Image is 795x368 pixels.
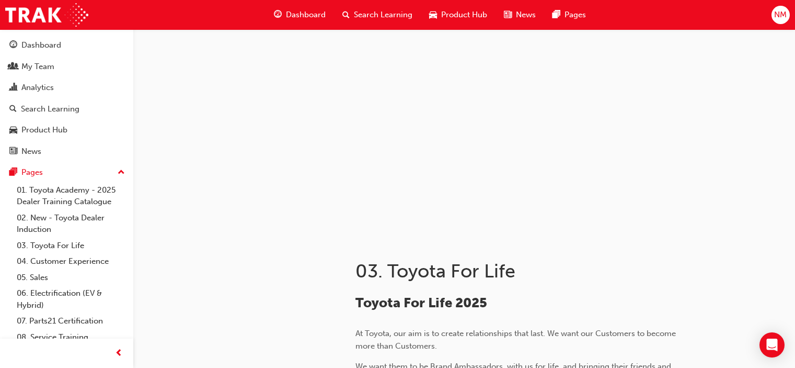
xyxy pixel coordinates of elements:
button: DashboardMy TeamAnalyticsSearch LearningProduct HubNews [4,34,129,163]
h1: 03. Toyota For Life [355,260,698,283]
a: Dashboard [4,36,129,55]
a: 01. Toyota Academy - 2025 Dealer Training Catalogue [13,182,129,210]
a: 04. Customer Experience [13,253,129,270]
span: news-icon [9,147,17,157]
span: pages-icon [9,168,17,177]
a: Product Hub [4,120,129,140]
span: news-icon [504,8,512,21]
a: 06. Electrification (EV & Hybrid) [13,285,129,313]
span: up-icon [118,166,125,180]
div: News [21,146,41,158]
a: search-iconSearch Learning [334,4,421,26]
span: car-icon [9,126,17,135]
button: Pages [4,163,129,182]
span: car-icon [429,8,437,21]
span: guage-icon [274,8,282,21]
div: Search Learning [21,103,79,115]
button: NM [771,6,790,24]
span: prev-icon [115,347,123,360]
span: search-icon [342,8,350,21]
span: people-icon [9,62,17,72]
span: News [516,9,536,21]
a: My Team [4,57,129,76]
span: Dashboard [286,9,326,21]
div: Analytics [21,82,54,94]
a: news-iconNews [496,4,544,26]
span: At Toyota, our aim is to create relationships that last. We want our Customers to become more tha... [355,329,678,351]
a: News [4,142,129,161]
a: pages-iconPages [544,4,594,26]
span: Search Learning [354,9,412,21]
a: guage-iconDashboard [266,4,334,26]
div: Product Hub [21,124,67,136]
div: Open Intercom Messenger [759,332,785,358]
div: Pages [21,166,43,179]
img: Trak [5,3,88,27]
a: 03. Toyota For Life [13,238,129,254]
a: 02. New - Toyota Dealer Induction [13,210,129,238]
span: Toyota For Life 2025 [355,295,487,311]
span: NM [774,9,787,21]
span: search-icon [9,105,17,114]
a: 08. Service Training [13,329,129,345]
a: car-iconProduct Hub [421,4,496,26]
div: Dashboard [21,39,61,51]
a: 07. Parts21 Certification [13,313,129,329]
span: Product Hub [441,9,487,21]
a: 05. Sales [13,270,129,286]
div: My Team [21,61,54,73]
span: pages-icon [552,8,560,21]
a: Analytics [4,78,129,97]
span: chart-icon [9,83,17,93]
span: Pages [564,9,586,21]
span: guage-icon [9,41,17,50]
a: Search Learning [4,99,129,119]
